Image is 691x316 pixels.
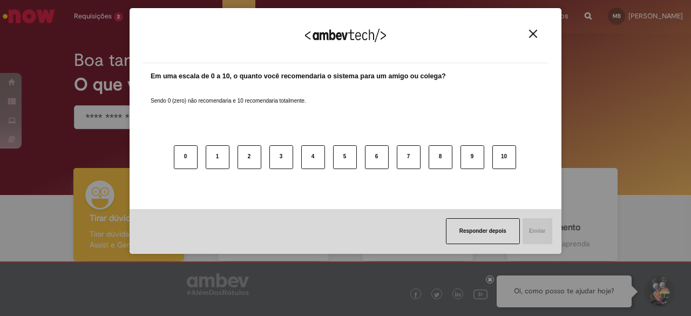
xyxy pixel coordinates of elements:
button: 10 [492,145,516,169]
button: Close [526,29,540,38]
button: 2 [238,145,261,169]
button: 8 [429,145,452,169]
button: 6 [365,145,389,169]
label: Em uma escala de 0 a 10, o quanto você recomendaria o sistema para um amigo ou colega? [151,71,446,82]
button: 7 [397,145,421,169]
button: 4 [301,145,325,169]
label: Sendo 0 (zero) não recomendaria e 10 recomendaria totalmente. [151,84,306,105]
button: 0 [174,145,198,169]
button: Responder depois [446,218,520,244]
button: 3 [269,145,293,169]
button: 9 [460,145,484,169]
button: 1 [206,145,229,169]
img: Logo Ambevtech [305,29,386,42]
button: 5 [333,145,357,169]
img: Close [529,30,537,38]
